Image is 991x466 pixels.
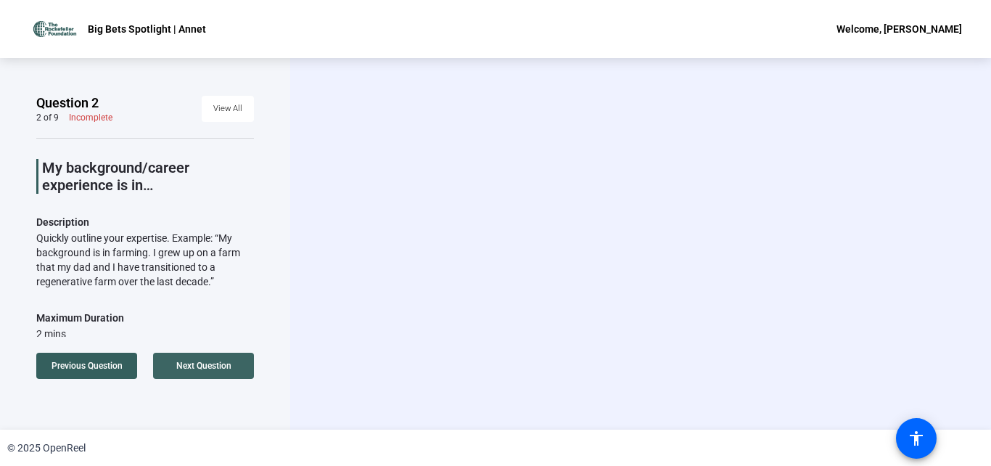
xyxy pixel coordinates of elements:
div: Quickly outline your expertise. Example: “My background is in farming. I grew up on a farm that m... [36,231,254,289]
p: My background/career experience is in… [42,159,254,194]
div: 2 of 9 [36,112,59,123]
div: Maximum Duration [36,309,124,327]
img: OpenReel logo [29,15,81,44]
div: © 2025 OpenReel [7,441,86,456]
span: View All [213,98,242,120]
button: Next Question [153,353,254,379]
div: Welcome, [PERSON_NAME] [836,20,962,38]
span: Next Question [176,361,231,371]
button: View All [202,96,254,122]
span: Previous Question [52,361,123,371]
button: Previous Question [36,353,137,379]
div: 2 mins [36,327,124,341]
span: Question 2 [36,94,99,112]
mat-icon: accessibility [908,430,925,447]
div: Incomplete [69,112,112,123]
p: Description [36,213,254,231]
p: Big Bets Spotlight | Annet [88,20,206,38]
